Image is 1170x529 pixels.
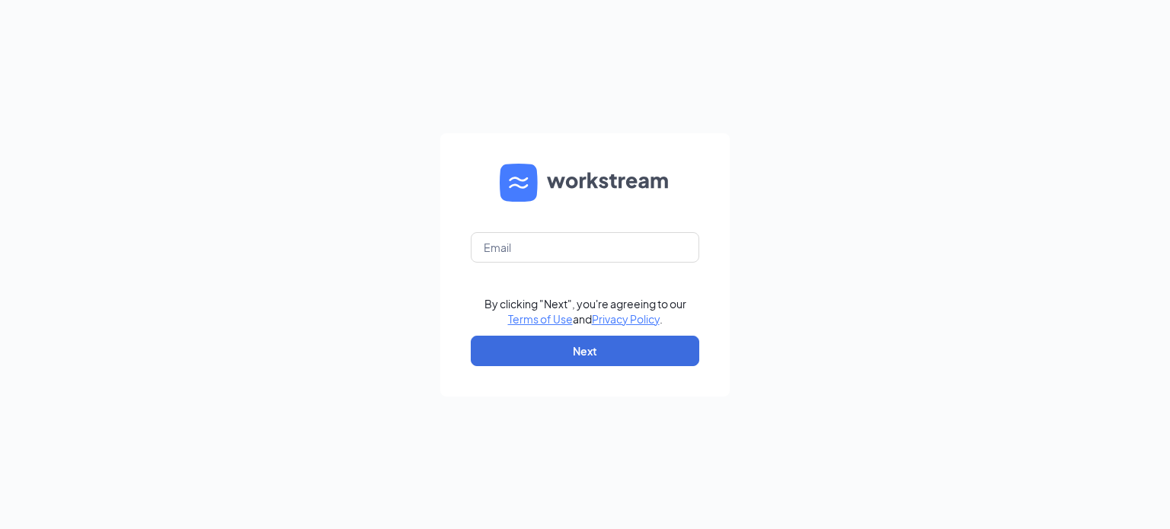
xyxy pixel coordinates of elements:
[500,164,670,202] img: WS logo and Workstream text
[471,232,699,263] input: Email
[592,312,660,326] a: Privacy Policy
[484,296,686,327] div: By clicking "Next", you're agreeing to our and .
[508,312,573,326] a: Terms of Use
[471,336,699,366] button: Next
